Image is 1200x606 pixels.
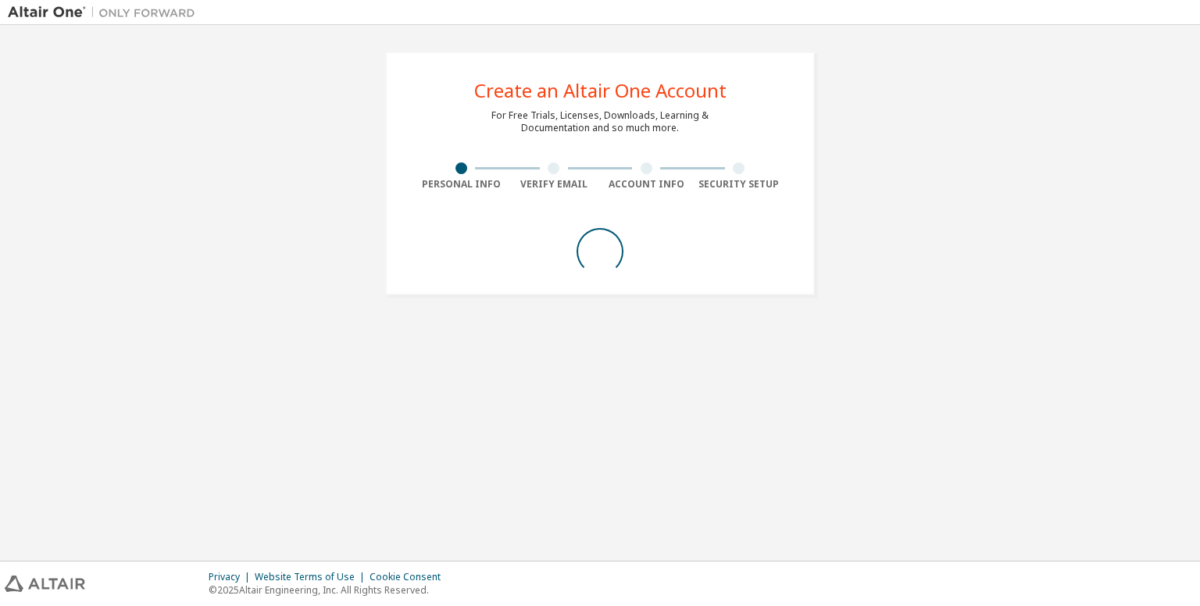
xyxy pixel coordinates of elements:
div: Security Setup [693,178,786,191]
div: Personal Info [415,178,508,191]
div: Website Terms of Use [255,571,370,583]
p: © 2025 Altair Engineering, Inc. All Rights Reserved. [209,583,450,597]
div: Verify Email [508,178,601,191]
div: Create an Altair One Account [474,81,727,100]
img: Altair One [8,5,203,20]
div: For Free Trials, Licenses, Downloads, Learning & Documentation and so much more. [491,109,709,134]
div: Account Info [600,178,693,191]
img: altair_logo.svg [5,576,85,592]
div: Privacy [209,571,255,583]
div: Cookie Consent [370,571,450,583]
